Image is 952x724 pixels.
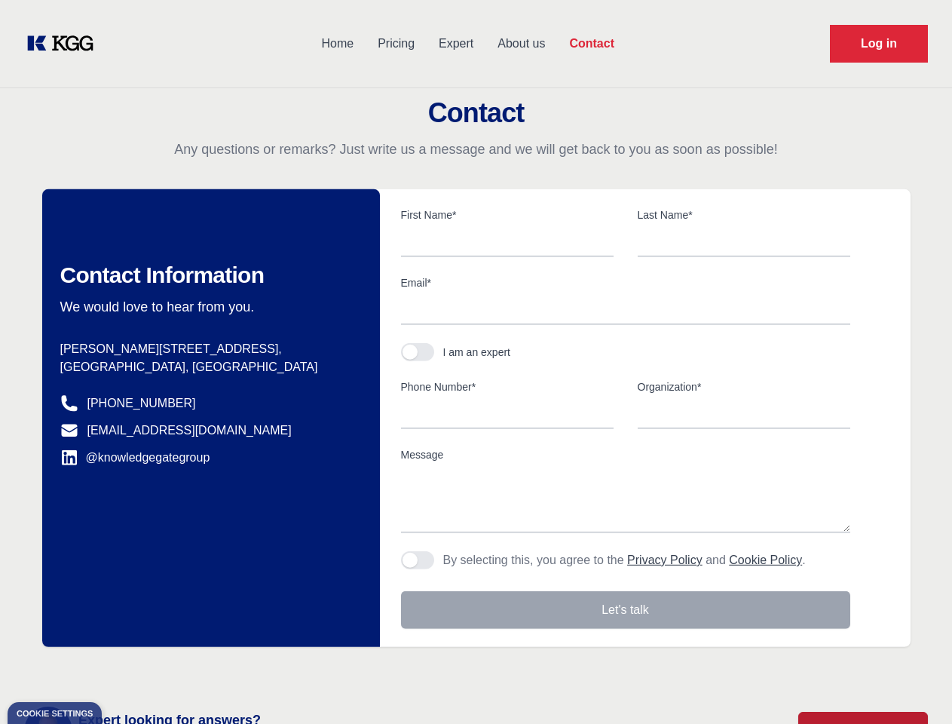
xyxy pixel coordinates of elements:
div: I am an expert [443,345,511,360]
a: Home [309,24,366,63]
a: KOL Knowledge Platform: Talk to Key External Experts (KEE) [24,32,106,56]
h2: Contact Information [60,262,356,289]
p: [GEOGRAPHIC_DATA], [GEOGRAPHIC_DATA] [60,358,356,376]
label: First Name* [401,207,614,222]
a: @knowledgegategroup [60,449,210,467]
a: Request Demo [830,25,928,63]
p: Any questions or remarks? Just write us a message and we will get back to you as soon as possible! [18,140,934,158]
p: We would love to hear from you. [60,298,356,316]
h2: Contact [18,98,934,128]
a: [PHONE_NUMBER] [87,394,196,413]
a: [EMAIL_ADDRESS][DOMAIN_NAME] [87,422,292,440]
label: Message [401,447,850,462]
a: About us [485,24,557,63]
a: Cookie Policy [729,554,802,566]
button: Let's talk [401,591,850,629]
div: Cookie settings [17,710,93,718]
iframe: Chat Widget [877,652,952,724]
label: Organization* [638,379,850,394]
a: Privacy Policy [627,554,703,566]
a: Pricing [366,24,427,63]
p: [PERSON_NAME][STREET_ADDRESS], [60,340,356,358]
a: Contact [557,24,626,63]
p: By selecting this, you agree to the and . [443,551,806,569]
a: Expert [427,24,485,63]
label: Email* [401,275,850,290]
label: Last Name* [638,207,850,222]
label: Phone Number* [401,379,614,394]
